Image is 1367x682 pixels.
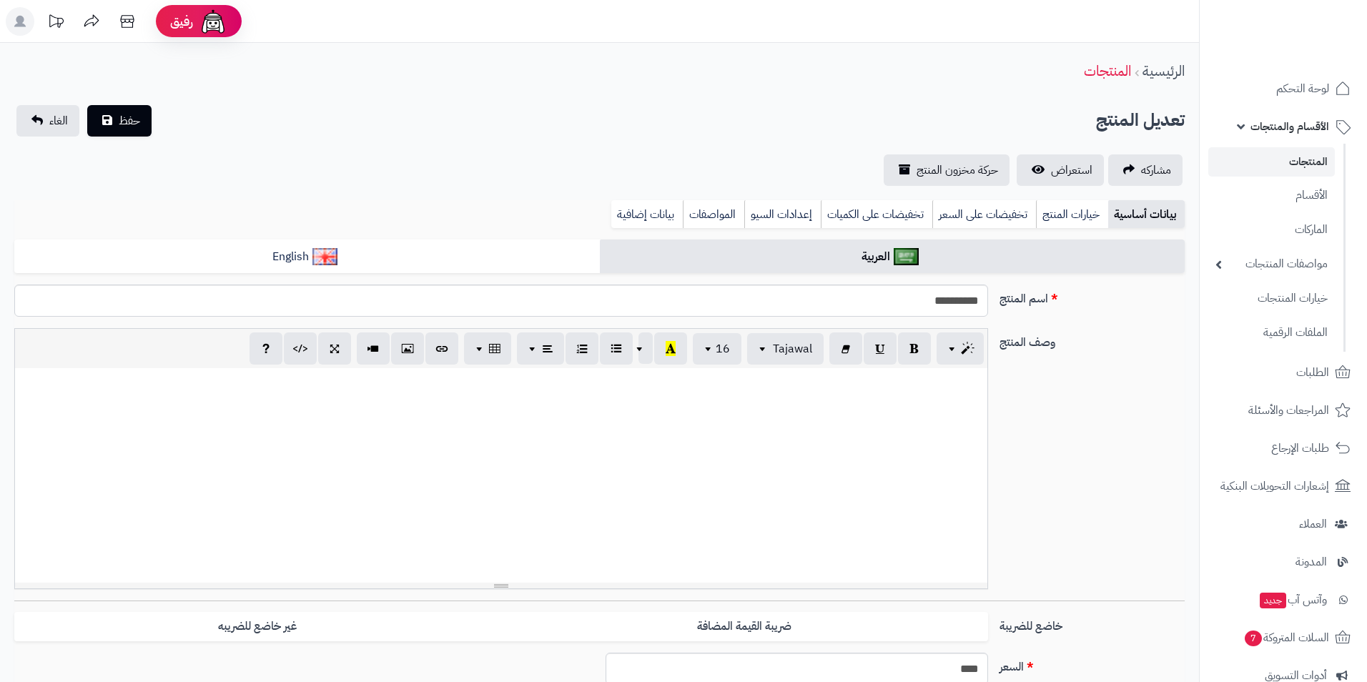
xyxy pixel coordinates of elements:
[1208,431,1358,465] a: طلبات الإرجاع
[199,7,227,36] img: ai-face.png
[1096,106,1185,135] h2: تعديل المنتج
[611,200,683,229] a: بيانات إضافية
[994,285,1191,307] label: اسم المنتج
[1296,362,1329,382] span: الطلبات
[1270,39,1353,69] img: logo-2.png
[1296,552,1327,572] span: المدونة
[994,653,1191,676] label: السعر
[1208,621,1358,655] a: السلات المتروكة7
[1208,469,1358,503] a: إشعارات التحويلات البنكية
[49,112,68,129] span: الغاء
[1108,200,1185,229] a: بيانات أساسية
[119,112,140,129] span: حفظ
[501,612,988,641] label: ضريبة القيمة المضافة
[932,200,1036,229] a: تخفيضات على السعر
[87,105,152,137] button: حفظ
[170,13,193,30] span: رفيق
[1258,590,1327,610] span: وآتس آب
[1271,438,1329,458] span: طلبات الإرجاع
[1208,507,1358,541] a: العملاء
[1143,60,1185,81] a: الرئيسية
[683,200,744,229] a: المواصفات
[1208,249,1335,280] a: مواصفات المنتجات
[1208,71,1358,106] a: لوحة التحكم
[716,340,730,357] span: 16
[1260,593,1286,608] span: جديد
[14,612,501,641] label: غير خاضع للضريبه
[1208,317,1335,348] a: الملفات الرقمية
[1220,476,1329,496] span: إشعارات التحويلات البنكية
[1208,214,1335,245] a: الماركات
[744,200,821,229] a: إعدادات السيو
[1208,283,1335,314] a: خيارات المنتجات
[600,239,1185,275] a: العربية
[1108,154,1183,186] a: مشاركه
[884,154,1010,186] a: حركة مخزون المنتج
[1208,545,1358,579] a: المدونة
[1036,200,1108,229] a: خيارات المنتج
[14,239,600,275] a: English
[1141,162,1171,179] span: مشاركه
[1250,117,1329,137] span: الأقسام والمنتجات
[1208,393,1358,428] a: المراجعات والأسئلة
[1084,60,1131,81] a: المنتجات
[994,328,1191,351] label: وصف المنتج
[747,333,824,365] button: Tajawal
[1245,631,1262,646] span: 7
[1208,355,1358,390] a: الطلبات
[1208,583,1358,617] a: وآتس آبجديد
[1208,147,1335,177] a: المنتجات
[16,105,79,137] a: الغاء
[917,162,998,179] span: حركة مخزون المنتج
[38,7,74,39] a: تحديثات المنصة
[1243,628,1329,648] span: السلات المتروكة
[1248,400,1329,420] span: المراجعات والأسئلة
[312,248,337,265] img: English
[1051,162,1092,179] span: استعراض
[1299,514,1327,534] span: العملاء
[894,248,919,265] img: العربية
[821,200,932,229] a: تخفيضات على الكميات
[1017,154,1104,186] a: استعراض
[1208,180,1335,211] a: الأقسام
[693,333,741,365] button: 16
[994,612,1191,635] label: خاضع للضريبة
[773,340,812,357] span: Tajawal
[1276,79,1329,99] span: لوحة التحكم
